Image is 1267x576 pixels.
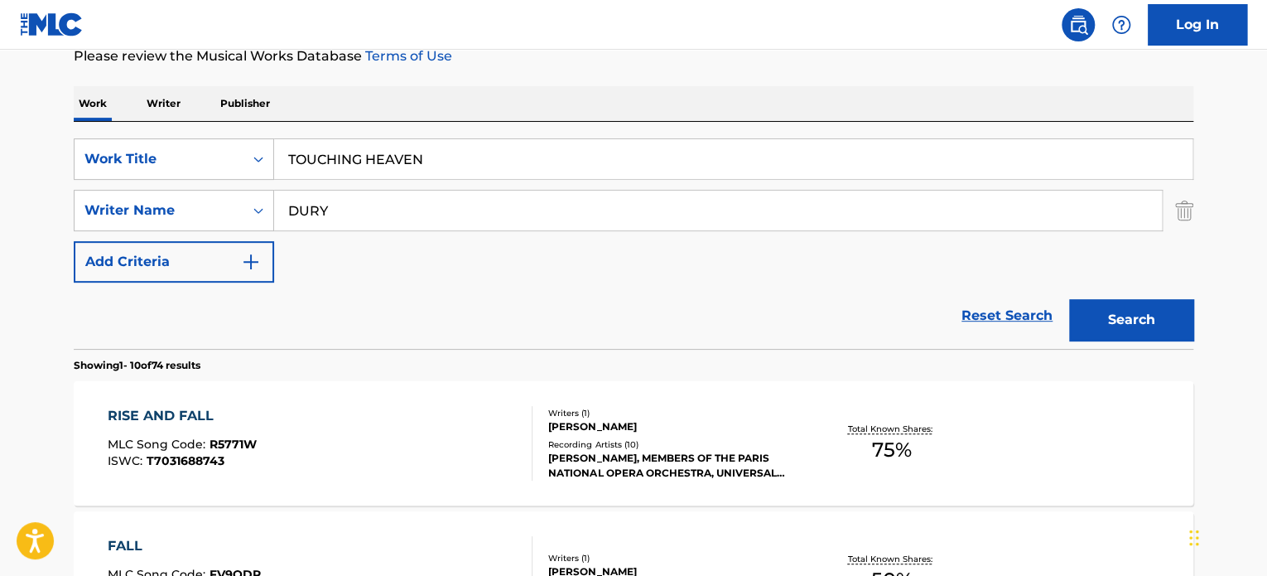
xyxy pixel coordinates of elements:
a: Log In [1148,4,1247,46]
span: MLC Song Code : [108,437,210,452]
button: Add Criteria [74,241,274,283]
a: Terms of Use [362,48,452,64]
a: Public Search [1062,8,1095,41]
div: [PERSON_NAME], MEMBERS OF THE PARIS NATIONAL OPERA ORCHESTRA, UNIVERSAL PUBLISHING PRODUCTION MUS... [548,451,798,481]
div: Recording Artists ( 10 ) [548,438,798,451]
span: 75 % [872,435,912,465]
span: R5771W [210,437,257,452]
img: help [1111,15,1131,35]
iframe: Chat Widget [1184,496,1267,576]
p: Work [74,86,112,121]
a: Reset Search [953,298,1061,334]
img: MLC Logo [20,12,84,36]
p: Writer [142,86,185,121]
div: Drag [1189,513,1199,563]
div: RISE AND FALL [108,406,257,426]
p: Please review the Musical Works Database [74,46,1193,66]
div: [PERSON_NAME] [548,419,798,434]
span: T7031688743 [147,453,224,468]
p: Total Known Shares: [847,553,936,565]
div: Work Title [84,149,234,169]
div: FALL [108,536,261,556]
img: search [1068,15,1088,35]
span: ISWC : [108,453,147,468]
p: Showing 1 - 10 of 74 results [74,358,200,373]
div: Writer Name [84,201,234,220]
a: RISE AND FALLMLC Song Code:R5771WISWC:T7031688743Writers (1)[PERSON_NAME]Recording Artists (10)[P... [74,381,1193,506]
div: Writers ( 1 ) [548,552,798,564]
div: Writers ( 1 ) [548,407,798,419]
img: 9d2ae6d4665cec9f34b9.svg [241,252,261,272]
div: Help [1105,8,1138,41]
p: Publisher [215,86,275,121]
form: Search Form [74,138,1193,349]
p: Total Known Shares: [847,423,936,435]
img: Delete Criterion [1175,190,1193,231]
button: Search [1069,299,1193,341]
